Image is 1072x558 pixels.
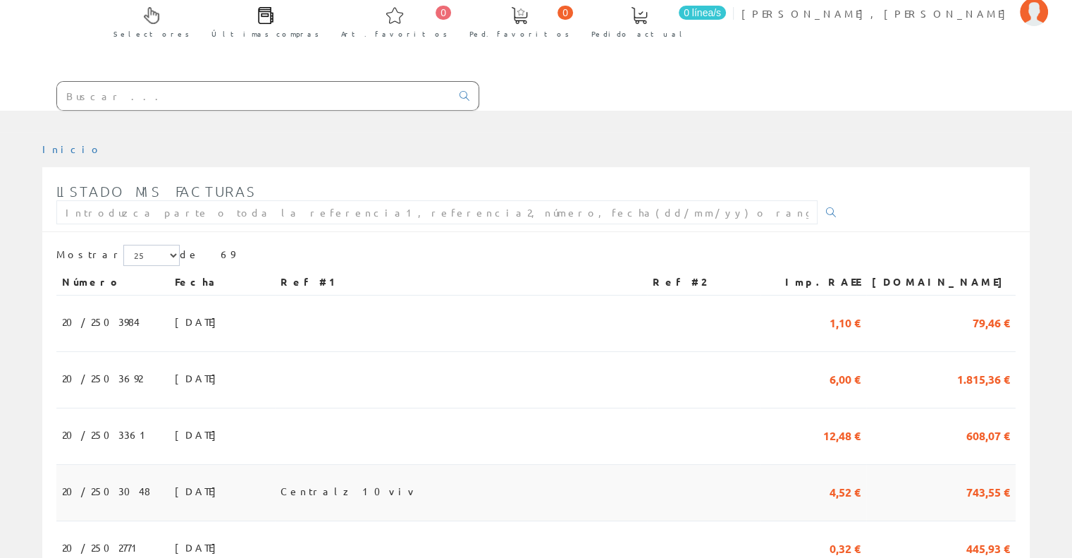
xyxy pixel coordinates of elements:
[866,269,1016,295] th: [DOMAIN_NAME]
[175,310,223,334] span: [DATE]
[62,310,140,334] span: 20/2503984
[823,423,861,447] span: 12,48 €
[957,366,1010,390] span: 1.815,36 €
[966,479,1010,503] span: 743,55 €
[741,6,1013,20] span: [PERSON_NAME], [PERSON_NAME]
[169,269,275,295] th: Fecha
[591,27,687,41] span: Pedido actual
[113,27,190,41] span: Selectores
[830,310,861,334] span: 1,10 €
[830,479,861,503] span: 4,52 €
[211,27,319,41] span: Últimas compras
[679,6,726,20] span: 0 línea/s
[760,269,866,295] th: Imp.RAEE
[175,479,223,503] span: [DATE]
[966,423,1010,447] span: 608,07 €
[42,142,102,155] a: Inicio
[123,245,180,266] select: Mostrar
[56,200,818,224] input: Introduzca parte o toda la referencia1, referencia2, número, fecha(dd/mm/yy) o rango de fechas(dd...
[57,82,451,110] input: Buscar ...
[62,479,150,503] span: 20/2503048
[175,423,223,447] span: [DATE]
[830,366,861,390] span: 6,00 €
[341,27,448,41] span: Art. favoritos
[281,479,417,503] span: Centralz 10viv
[56,245,180,266] label: Mostrar
[647,269,760,295] th: Ref #2
[56,269,169,295] th: Número
[56,183,257,200] span: Listado mis facturas
[275,269,647,295] th: Ref #1
[557,6,573,20] span: 0
[469,27,569,41] span: Ped. favoritos
[62,423,152,447] span: 20/2503361
[436,6,451,20] span: 0
[973,310,1010,334] span: 79,46 €
[62,366,142,390] span: 20/2503692
[175,366,223,390] span: [DATE]
[56,245,1016,269] div: de 69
